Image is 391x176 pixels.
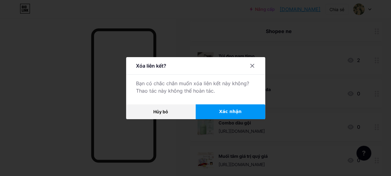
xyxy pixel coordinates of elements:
[126,104,196,119] button: Hủy bỏ
[136,63,166,69] font: Xóa liên kết?
[196,104,265,119] button: Xác nhận
[136,80,249,94] font: Bạn có chắc chắn muốn xóa liên kết này không? Thao tác này không thể hoàn tác.
[153,109,168,114] font: Hủy bỏ
[219,109,242,114] font: Xác nhận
